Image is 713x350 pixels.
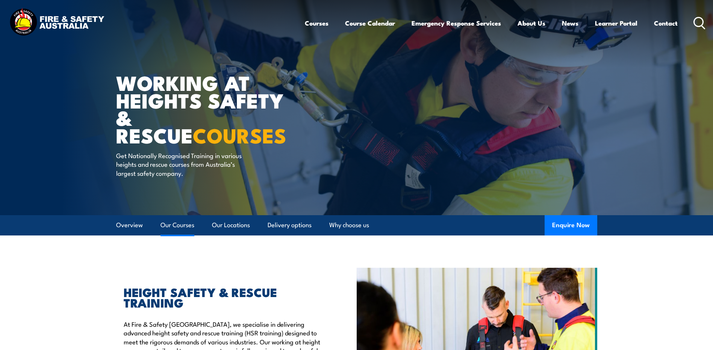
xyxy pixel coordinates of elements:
a: Contact [654,13,678,33]
a: Emergency Response Services [412,13,501,33]
button: Enquire Now [545,215,597,235]
a: Our Locations [212,215,250,235]
a: Why choose us [329,215,369,235]
a: Learner Portal [595,13,637,33]
strong: COURSES [193,119,286,150]
a: Course Calendar [345,13,395,33]
h1: WORKING AT HEIGHTS SAFETY & RESCUE [116,74,302,144]
a: News [562,13,578,33]
p: Get Nationally Recognised Training in various heights and rescue courses from Australia’s largest... [116,151,253,177]
a: Courses [305,13,328,33]
a: Our Courses [160,215,194,235]
h2: HEIGHT SAFETY & RESCUE TRAINING [124,287,322,308]
a: About Us [518,13,545,33]
a: Delivery options [268,215,312,235]
a: Overview [116,215,143,235]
